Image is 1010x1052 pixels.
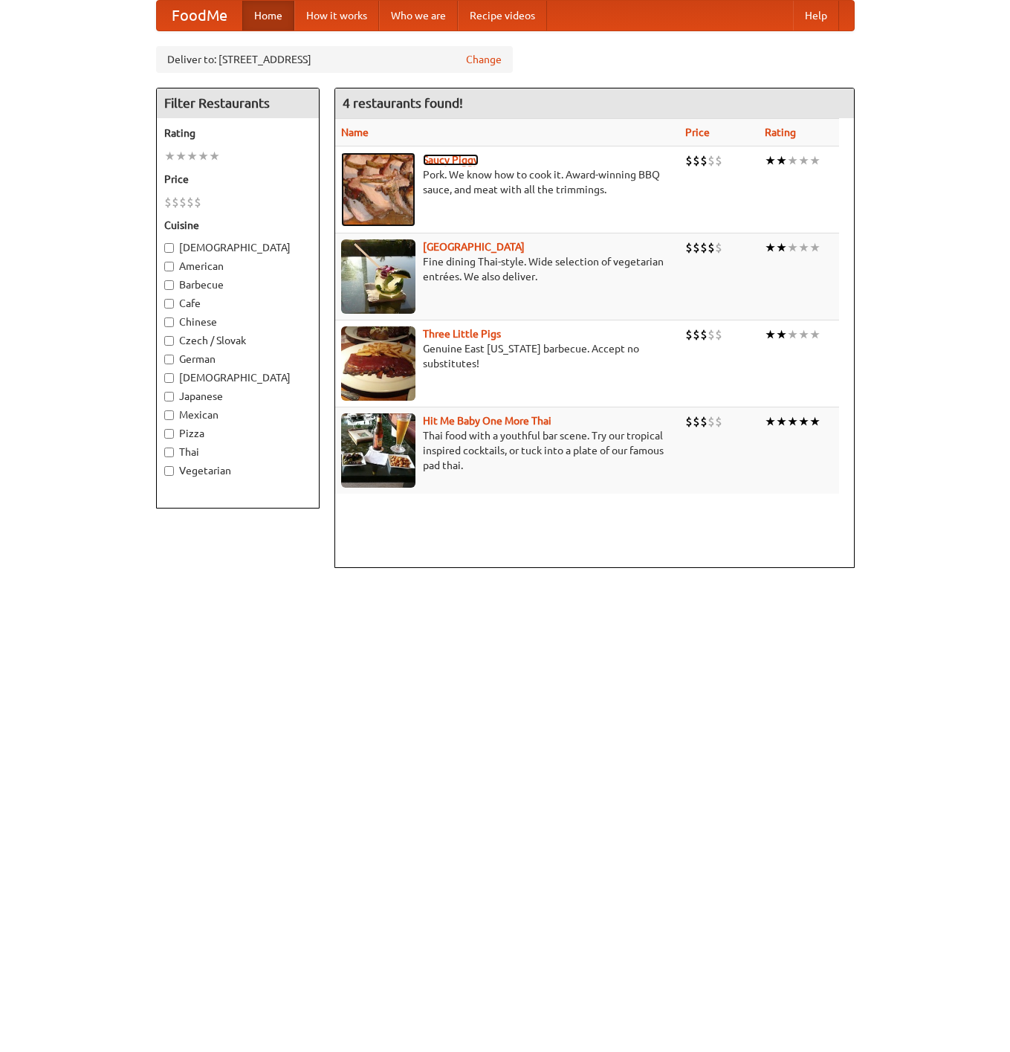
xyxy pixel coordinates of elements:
[187,194,194,210] li: $
[164,277,311,292] label: Barbecue
[787,326,798,343] li: ★
[700,326,708,343] li: $
[164,240,311,255] label: [DEMOGRAPHIC_DATA]
[164,262,174,271] input: American
[685,152,693,169] li: $
[156,46,513,73] div: Deliver to: [STREET_ADDRESS]
[423,154,479,166] a: Saucy Piggy
[164,148,175,164] li: ★
[458,1,547,30] a: Recipe videos
[164,426,311,441] label: Pizza
[787,152,798,169] li: ★
[715,152,722,169] li: $
[715,413,722,430] li: $
[700,413,708,430] li: $
[175,148,187,164] li: ★
[164,259,311,274] label: American
[294,1,379,30] a: How it works
[341,152,415,227] img: saucy.jpg
[164,445,311,459] label: Thai
[423,415,551,427] a: Hit Me Baby One More Thai
[341,326,415,401] img: littlepigs.jpg
[715,239,722,256] li: $
[157,1,242,30] a: FoodMe
[715,326,722,343] li: $
[693,152,700,169] li: $
[765,326,776,343] li: ★
[341,167,674,197] p: Pork. We know how to cook it. Award-winning BBQ sauce, and meat with all the trimmings.
[164,410,174,420] input: Mexican
[164,333,311,348] label: Czech / Slovak
[164,243,174,253] input: [DEMOGRAPHIC_DATA]
[423,328,501,340] a: Three Little Pigs
[341,254,674,284] p: Fine dining Thai-style. Wide selection of vegetarian entrées. We also deliver.
[798,326,809,343] li: ★
[164,352,311,367] label: German
[164,299,174,309] input: Cafe
[776,152,787,169] li: ★
[209,148,220,164] li: ★
[708,239,715,256] li: $
[341,341,674,371] p: Genuine East [US_STATE] barbecue. Accept no substitutes!
[164,355,174,364] input: German
[164,317,174,327] input: Chinese
[765,413,776,430] li: ★
[809,326,820,343] li: ★
[765,239,776,256] li: ★
[164,429,174,439] input: Pizza
[700,239,708,256] li: $
[423,241,525,253] a: [GEOGRAPHIC_DATA]
[809,413,820,430] li: ★
[693,239,700,256] li: $
[776,326,787,343] li: ★
[793,1,839,30] a: Help
[198,148,209,164] li: ★
[164,280,174,290] input: Barbecue
[164,389,311,404] label: Japanese
[164,172,311,187] h5: Price
[164,370,311,385] label: [DEMOGRAPHIC_DATA]
[187,148,198,164] li: ★
[343,96,463,110] ng-pluralize: 4 restaurants found!
[708,413,715,430] li: $
[341,428,674,473] p: Thai food with a youthful bar scene. Try our tropical inspired cocktails, or tuck into a plate of...
[164,296,311,311] label: Cafe
[341,239,415,314] img: satay.jpg
[242,1,294,30] a: Home
[685,239,693,256] li: $
[164,218,311,233] h5: Cuisine
[765,126,796,138] a: Rating
[798,152,809,169] li: ★
[157,88,319,118] h4: Filter Restaurants
[776,413,787,430] li: ★
[341,126,369,138] a: Name
[693,326,700,343] li: $
[341,413,415,488] img: babythai.jpg
[798,413,809,430] li: ★
[164,407,311,422] label: Mexican
[787,239,798,256] li: ★
[708,152,715,169] li: $
[164,466,174,476] input: Vegetarian
[179,194,187,210] li: $
[693,413,700,430] li: $
[685,326,693,343] li: $
[164,392,174,401] input: Japanese
[787,413,798,430] li: ★
[194,194,201,210] li: $
[164,373,174,383] input: [DEMOGRAPHIC_DATA]
[164,126,311,141] h5: Rating
[164,463,311,478] label: Vegetarian
[776,239,787,256] li: ★
[809,239,820,256] li: ★
[172,194,179,210] li: $
[809,152,820,169] li: ★
[164,194,172,210] li: $
[798,239,809,256] li: ★
[466,52,502,67] a: Change
[708,326,715,343] li: $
